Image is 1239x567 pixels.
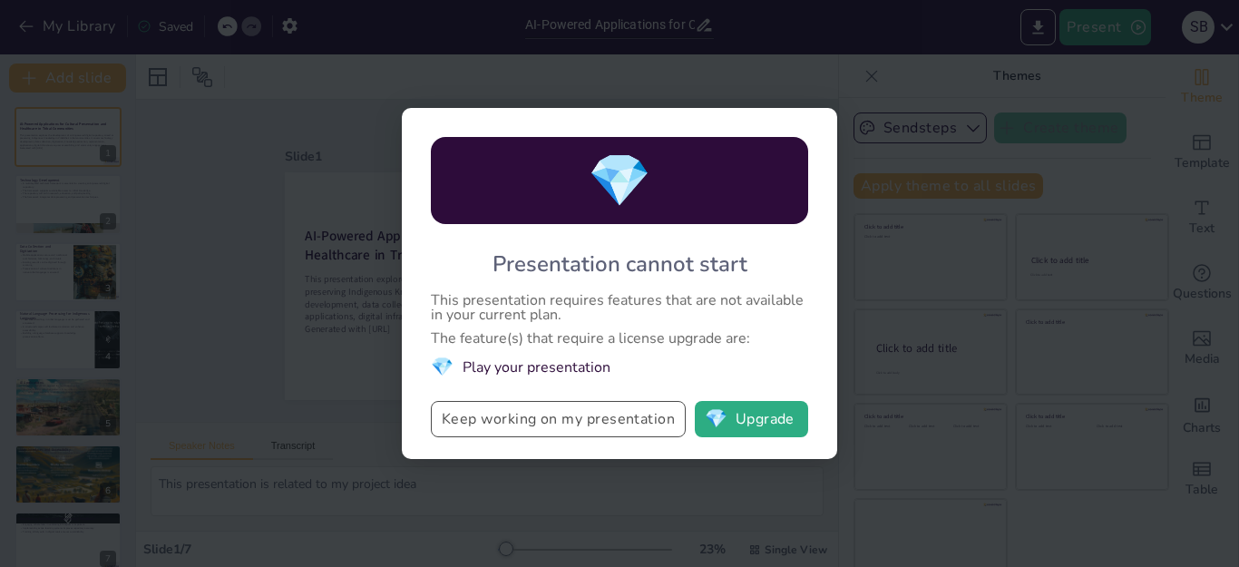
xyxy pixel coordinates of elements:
[588,146,651,216] span: diamond
[431,355,454,379] span: diamond
[431,401,686,437] button: Keep working on my presentation
[431,355,808,379] li: Play your presentation
[431,331,808,346] div: The feature(s) that require a license upgrade are:
[695,401,808,437] button: diamondUpgrade
[705,410,727,428] span: diamond
[493,249,747,279] div: Presentation cannot start
[431,293,808,322] div: This presentation requires features that are not available in your current plan.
